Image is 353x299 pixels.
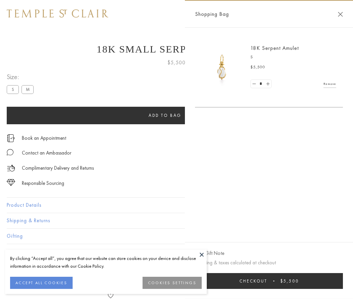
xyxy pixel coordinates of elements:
[10,255,202,270] div: By clicking “Accept all”, you agree that our website can store cookies on your device and disclos...
[7,198,346,213] button: Product Details
[251,80,258,88] a: Set quantity to 0
[250,44,299,52] a: 18K Serpent Amulet
[10,277,73,289] button: ACCEPT ALL COOKIES
[195,259,343,267] p: Shipping & taxes calculated at checkout
[195,10,229,19] span: Shopping Bag
[323,80,336,88] a: Remove
[22,149,71,157] div: Contact an Ambassador
[202,47,242,88] img: P51836-E11SERPPV
[338,12,343,17] button: Close Shopping Bag
[22,179,64,188] div: Responsible Sourcing
[22,134,66,142] a: Book an Appointment
[250,64,265,71] span: $5,500
[22,164,94,172] p: Complimentary Delivery and Returns
[7,229,346,244] button: Gifting
[7,134,15,142] img: icon_appointment.svg
[239,278,267,284] span: Checkout
[7,43,346,55] h1: 18K Small Serpent Amulet
[7,179,15,186] img: icon_sourcing.svg
[7,164,15,172] img: icon_delivery.svg
[149,112,182,118] span: Add to bag
[143,277,202,289] button: COOKIES SETTINGS
[195,273,343,289] button: Checkout $5,500
[7,149,13,156] img: MessageIcon-01_2.svg
[7,9,108,18] img: Temple St. Clair
[264,80,271,88] a: Set quantity to 2
[7,71,36,82] span: Size:
[7,85,19,94] label: S
[22,85,34,94] label: M
[280,278,299,284] span: $5,500
[195,249,224,258] button: Add Gift Note
[250,54,336,61] p: S
[167,58,186,67] span: $5,500
[7,213,346,228] button: Shipping & Returns
[7,107,323,124] button: Add to bag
